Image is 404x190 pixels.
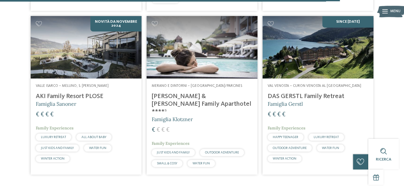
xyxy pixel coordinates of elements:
[205,151,239,154] span: OUTDOOR ADVENTURE
[376,157,391,161] span: Ricerca
[50,112,54,118] span: €
[268,112,271,118] span: €
[273,157,296,160] span: WINTER ACTION
[322,146,339,150] span: WATER FUN
[152,127,155,133] span: €
[273,146,307,150] span: OUTDOOR ADVENTURE
[36,125,73,131] span: Family Experiences
[282,112,286,118] span: €
[36,112,39,118] span: €
[36,101,76,107] span: Famiglia Sanoner
[268,84,361,88] span: Val Venosta – Curon Venosta al [GEOGRAPHIC_DATA]
[152,84,242,88] span: Merano e dintorni – [GEOGRAPHIC_DATA]/Parcines
[147,16,257,175] a: Cercate un hotel per famiglie? Qui troverete solo i migliori! Merano e dintorni – [GEOGRAPHIC_DAT...
[157,162,177,165] span: SMALL & COSY
[36,84,109,88] span: Valle Isarco – Meluno, S. [PERSON_NAME]
[272,112,276,118] span: €
[36,93,136,100] h4: AKI Family Resort PLOSE
[147,16,257,78] img: Cercate un hotel per famiglie? Qui troverete solo i migliori!
[31,16,141,78] img: Cercate un hotel per famiglie? Qui troverete solo i migliori!
[268,125,305,131] span: Family Experiences
[41,112,44,118] span: €
[166,127,170,133] span: €
[273,136,298,139] span: HAPPY TEENAGER
[152,116,193,122] span: Famiglia Klotzner
[31,16,141,175] a: Cercate un hotel per famiglie? Qui troverete solo i migliori! NOVITÀ da novembre 2024 Valle Isarc...
[268,93,368,100] h4: DAS GERSTL Family Retreat
[157,151,190,154] span: JUST KIDS AND FAMILY
[193,162,210,165] span: WATER FUN
[41,146,74,150] span: JUST KIDS AND FAMILY
[156,127,160,133] span: €
[152,141,189,146] span: Family Experiences
[314,136,339,139] span: LUXURY RETREAT
[45,112,49,118] span: €
[41,157,65,160] span: WINTER ACTION
[161,127,165,133] span: €
[152,93,252,116] h4: [PERSON_NAME] & [PERSON_NAME] Family Aparthotel ****ˢ
[277,112,281,118] span: €
[263,16,373,78] img: Cercate un hotel per famiglie? Qui troverete solo i migliori!
[89,146,106,150] span: WATER FUN
[263,16,373,175] a: Cercate un hotel per famiglie? Qui troverete solo i migliori! SINCE [DATE] Val Venosta – Curon Ve...
[41,136,66,139] span: LUXURY RETREAT
[81,136,106,139] span: ALL ABOUT BABY
[268,101,303,107] span: Famiglia Gerstl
